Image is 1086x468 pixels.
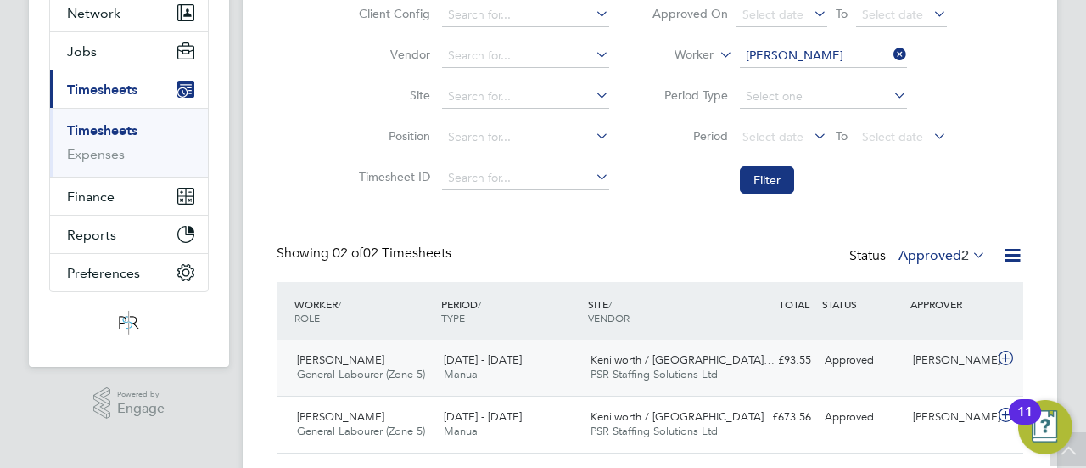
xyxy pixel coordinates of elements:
button: Timesheets [50,70,208,108]
img: psrsolutions-logo-retina.png [114,309,144,336]
span: Preferences [67,265,140,281]
span: Select date [742,7,803,22]
label: Client Config [354,6,430,21]
div: Approved [818,403,906,431]
label: Site [354,87,430,103]
button: Open Resource Center, 11 new notifications [1018,400,1072,454]
div: PERIOD [437,289,584,333]
span: Manual [444,367,480,381]
div: STATUS [818,289,906,319]
input: Search for... [442,126,609,149]
span: PSR Staffing Solutions Ltd [591,424,718,438]
span: To [831,125,853,147]
span: PSR Staffing Solutions Ltd [591,367,718,381]
label: Timesheet ID [354,169,430,184]
button: Reports [50,216,208,253]
span: 02 of [333,245,363,262]
input: Search for... [442,166,609,190]
input: Select one [740,85,907,109]
input: Search for... [442,85,609,109]
button: Filter [740,166,794,194]
a: Go to home page [49,309,209,336]
span: ROLE [294,311,320,324]
button: Jobs [50,32,208,70]
div: WORKER [290,289,437,333]
span: 02 Timesheets [333,245,451,262]
span: Engage [117,402,165,416]
span: [DATE] - [DATE] [444,352,522,367]
span: [PERSON_NAME] [297,409,384,424]
div: £673.56 [730,403,818,431]
span: Network [67,5,120,21]
span: [DATE] - [DATE] [444,409,522,424]
div: Showing [277,245,455,262]
span: Manual [444,424,480,438]
label: Approved [898,247,986,264]
span: Timesheets [67,82,137,98]
div: £93.55 [730,347,818,375]
div: Timesheets [50,108,208,177]
span: Kenilworth / [GEOGRAPHIC_DATA]… [591,409,775,424]
label: Approved On [652,6,728,21]
div: APPROVER [906,289,994,319]
a: Powered byEngage [93,387,165,420]
span: TYPE [441,311,465,324]
span: [PERSON_NAME] [297,352,384,367]
span: Finance [67,189,115,205]
label: Period Type [652,87,728,103]
div: Approved [818,347,906,375]
div: 11 [1017,412,1033,434]
span: TOTAL [779,297,809,311]
input: Search for... [442,44,609,68]
span: General Labourer (Zone 5) [297,424,425,438]
span: To [831,3,853,25]
button: Finance [50,178,208,215]
button: Preferences [50,254,208,291]
div: [PERSON_NAME] [906,403,994,431]
label: Position [354,128,430,144]
label: Vendor [354,47,430,62]
span: / [338,297,341,311]
label: Worker [637,47,714,64]
span: / [478,297,481,311]
span: Reports [67,227,116,243]
div: Status [849,245,989,268]
input: Search for... [740,44,907,68]
span: Select date [862,129,923,144]
span: Select date [742,129,803,144]
input: Search for... [442,3,609,27]
span: Powered by [117,387,165,402]
span: 2 [961,247,969,264]
span: General Labourer (Zone 5) [297,367,425,381]
div: [PERSON_NAME] [906,347,994,375]
a: Timesheets [67,122,137,138]
span: VENDOR [588,311,630,324]
a: Expenses [67,146,125,162]
label: Period [652,128,728,144]
span: Jobs [67,43,97,59]
span: Kenilworth / [GEOGRAPHIC_DATA]… [591,352,775,367]
span: Select date [862,7,923,22]
div: SITE [584,289,731,333]
span: / [608,297,612,311]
